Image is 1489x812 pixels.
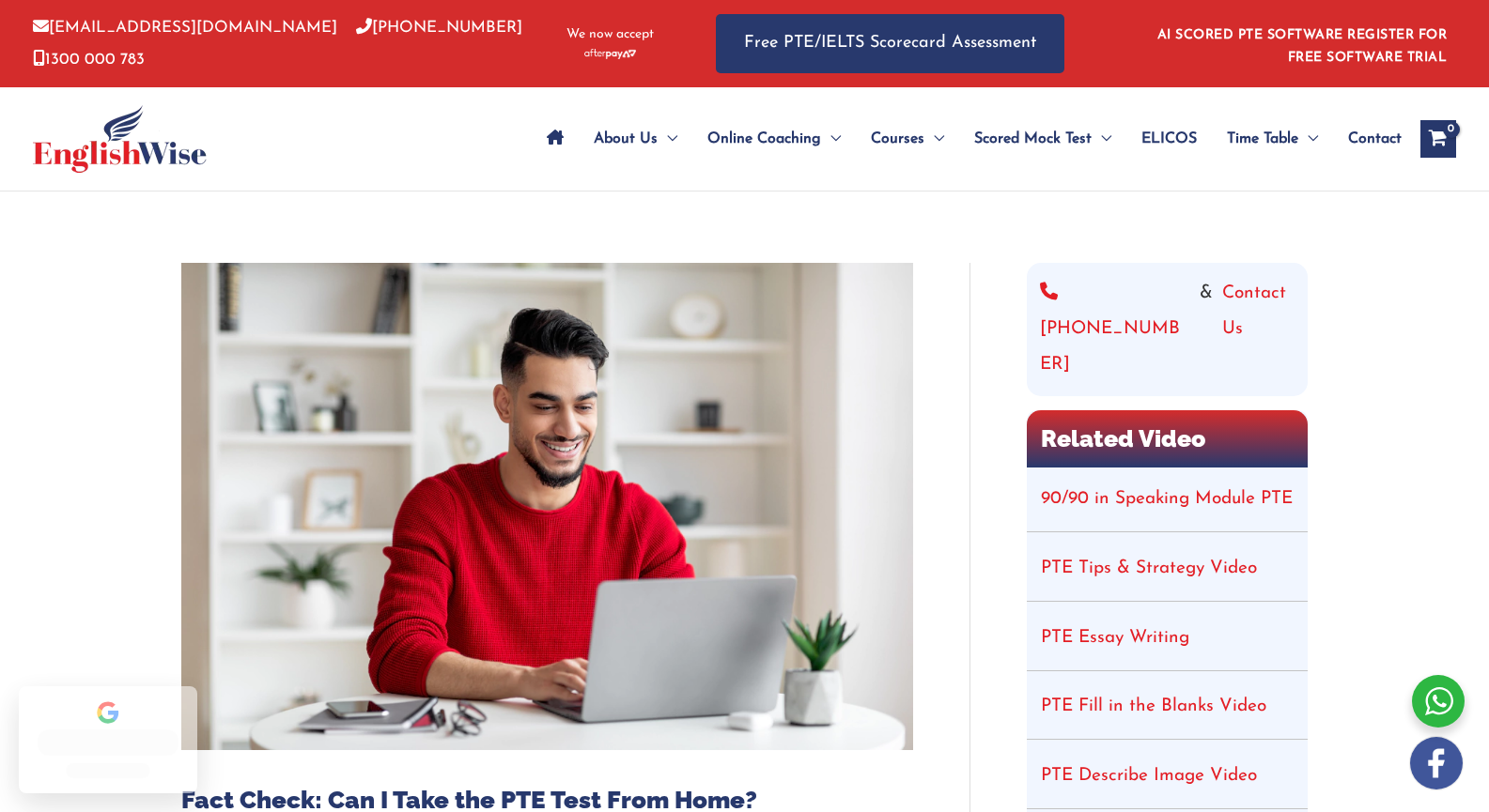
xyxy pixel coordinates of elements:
[33,20,337,36] a: [EMAIL_ADDRESS][DOMAIN_NAME]
[1041,697,1266,715] a: PTE Fill in the Blanks Video
[1420,120,1456,158] a: View Shopping Cart, empty
[924,106,944,172] span: Menu Toggle
[1041,490,1293,508] a: 90/90 in Speaking Module PTE
[1348,106,1402,172] span: Contact
[579,106,692,172] a: About UsMenu Toggle
[821,106,841,172] span: Menu Toggle
[1227,106,1298,172] span: Time Table
[1041,629,1189,647] a: PTE Essay Writing
[532,106,1402,172] nav: Site Navigation: Main Menu
[1041,767,1257,785] a: PTE Describe Image Video
[1092,106,1111,172] span: Menu Toggle
[974,106,1092,172] span: Scored Mock Test
[1027,410,1308,467] h2: Related Video
[1126,106,1212,172] a: ELICOS
[33,52,145,68] a: 1300 000 783
[1222,276,1295,383] a: Contact Us
[33,105,207,173] img: cropped-ew-logo
[871,106,924,172] span: Courses
[692,106,856,172] a: Online CoachingMenu Toggle
[856,106,959,172] a: CoursesMenu Toggle
[1333,106,1402,172] a: Contact
[959,106,1126,172] a: Scored Mock TestMenu Toggle
[1410,737,1463,789] img: white-facebook.png
[594,106,658,172] span: About Us
[707,106,821,172] span: Online Coaching
[1157,28,1448,65] a: AI SCORED PTE SOFTWARE REGISTER FOR FREE SOFTWARE TRIAL
[1141,106,1197,172] span: ELICOS
[566,25,654,44] span: We now accept
[1212,106,1333,172] a: Time TableMenu Toggle
[1298,106,1318,172] span: Menu Toggle
[1041,559,1257,577] a: PTE Tips & Strategy Video
[1040,276,1190,383] a: [PHONE_NUMBER]
[584,49,636,59] img: Afterpay-Logo
[1040,276,1295,383] div: &
[356,20,522,36] a: [PHONE_NUMBER]
[1146,13,1456,74] aside: Header Widget 1
[716,14,1064,73] a: Free PTE/IELTS Scorecard Assessment
[658,106,677,172] span: Menu Toggle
